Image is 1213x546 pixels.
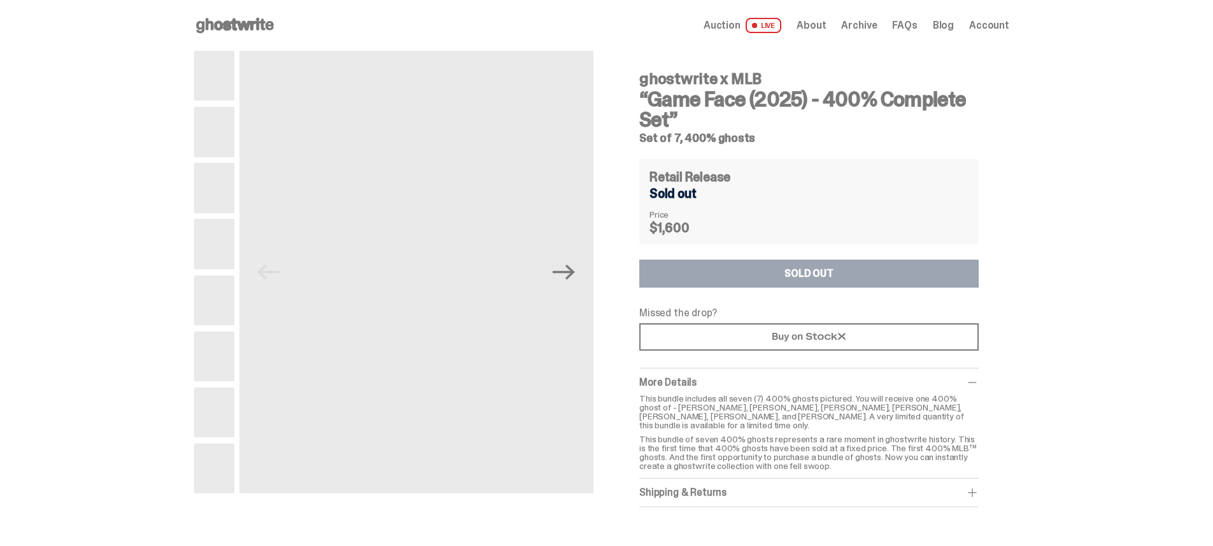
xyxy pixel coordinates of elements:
span: Auction [704,20,741,31]
dd: $1,600 [649,221,713,234]
h4: Retail Release [649,171,730,183]
a: Auction LIVE [704,18,781,33]
img: 02-ghostwrite-mlb-game-face-complete-set-ronald-acuna-jr.png [194,107,234,157]
p: Missed the drop? [639,308,979,318]
button: Next [550,258,578,286]
p: This bundle includes all seven (7) 400% ghosts pictured. You will receive one 400% ghost of - [PE... [639,394,979,430]
a: FAQs [892,20,917,31]
a: Archive [841,20,877,31]
h3: “Game Face (2025) - 400% Complete Set” [639,89,979,130]
img: 08-ghostwrite-mlb-game-face-complete-set-mike-trout.png [194,444,234,493]
img: 05-ghostwrite-mlb-game-face-complete-set-shohei-ohtani.png [194,276,234,325]
a: Account [969,20,1009,31]
img: 01-ghostwrite-mlb-game-face-complete-set.png [239,51,593,493]
button: SOLD OUT [639,260,979,288]
div: SOLD OUT [784,269,833,279]
p: This bundle of seven 400% ghosts represents a rare moment in ghostwrite history. This is the firs... [639,435,979,470]
span: More Details [639,375,697,389]
div: Shipping & Returns [639,486,979,499]
a: Blog [933,20,954,31]
div: Sold out [649,187,968,200]
span: LIVE [746,18,782,33]
img: 04-ghostwrite-mlb-game-face-complete-set-aaron-judge.png [194,219,234,269]
dt: Price [649,210,713,219]
a: About [797,20,826,31]
img: 07-ghostwrite-mlb-game-face-complete-set-juan-soto.png [194,388,234,437]
img: 06-ghostwrite-mlb-game-face-complete-set-paul-skenes.png [194,332,234,381]
h4: ghostwrite x MLB [639,71,979,87]
h5: Set of 7, 400% ghosts [639,132,979,144]
img: 01-ghostwrite-mlb-game-face-complete-set.png [194,51,234,101]
img: 03-ghostwrite-mlb-game-face-complete-set-bryce-harper.png [194,163,234,213]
